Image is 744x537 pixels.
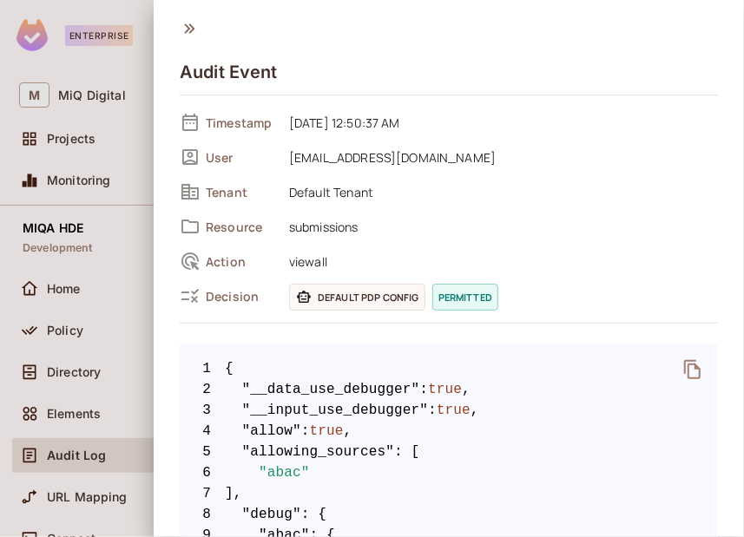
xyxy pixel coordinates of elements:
span: User [206,149,275,166]
span: 4 [180,421,225,442]
span: : [301,421,310,442]
span: { [225,358,234,379]
span: viewall [280,251,718,272]
span: "__input_use_debugger" [242,400,429,421]
span: , [462,379,471,400]
h4: Audit Event [180,62,278,82]
span: "allowing_sources" [242,442,395,462]
span: 7 [180,483,225,504]
span: true [428,379,462,400]
span: Action [206,253,275,270]
span: "__data_use_debugger" [242,379,420,400]
span: , [344,421,352,442]
span: Decision [206,288,275,305]
span: Resource [206,219,275,235]
span: 8 [180,504,225,525]
span: [DATE] 12:50:37 AM [280,112,718,133]
span: [EMAIL_ADDRESS][DOMAIN_NAME] [280,147,718,167]
span: 3 [180,400,225,421]
span: 1 [180,358,225,379]
span: submissions [280,216,718,237]
span: "debug" [242,504,301,525]
span: Timestamp [206,115,275,131]
button: delete [672,349,714,390]
span: : { [301,504,326,525]
span: "allow" [242,421,301,442]
span: , [471,400,479,421]
span: true [310,421,344,442]
span: 5 [180,442,225,462]
span: ], [180,483,718,504]
span: 6 [180,462,225,483]
span: : [ [394,442,419,462]
span: permitted [432,284,498,311]
span: Tenant [206,184,275,200]
span: 2 [180,379,225,400]
span: Default Tenant [280,181,718,202]
span: true [437,400,471,421]
span: : [428,400,437,421]
span: Default PDP config [289,284,425,311]
span: "abac" [259,462,310,483]
span: : [419,379,428,400]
